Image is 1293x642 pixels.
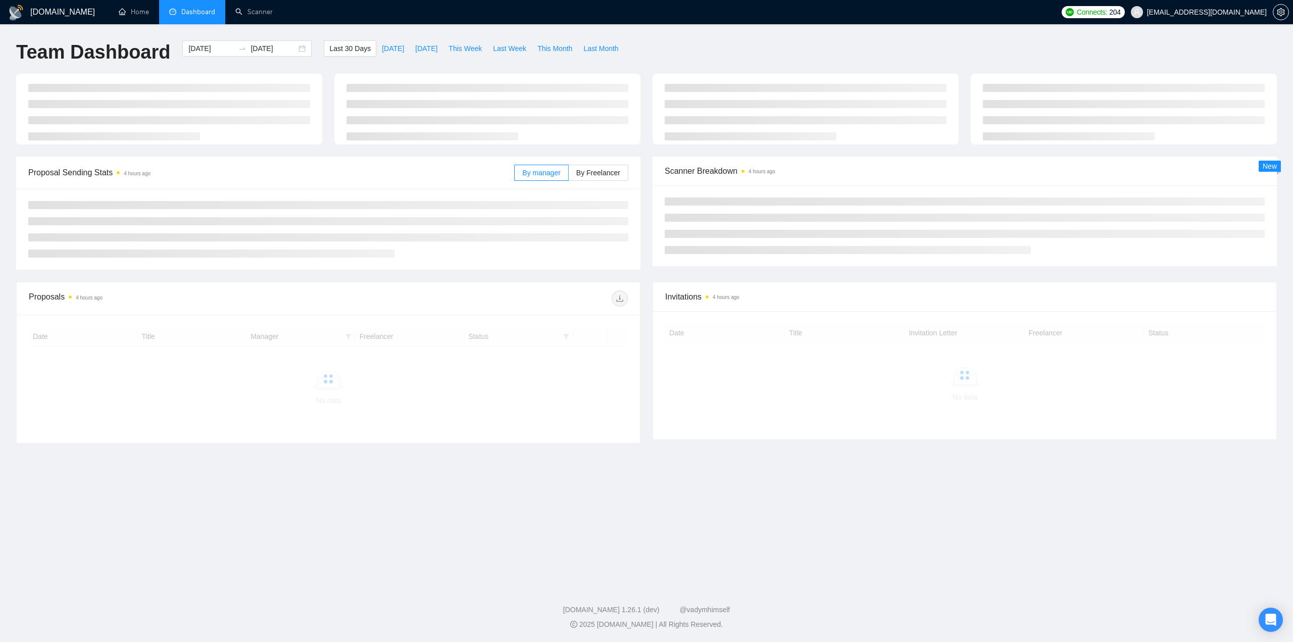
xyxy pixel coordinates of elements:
[583,43,618,54] span: Last Month
[188,43,234,54] input: Start date
[537,43,572,54] span: This Month
[493,43,526,54] span: Last Week
[8,619,1285,630] div: 2025 [DOMAIN_NAME] | All Rights Reserved.
[119,8,149,16] a: homeHome
[169,8,176,15] span: dashboard
[1077,7,1107,18] span: Connects:
[449,43,482,54] span: This Week
[532,40,578,57] button: This Month
[251,43,296,54] input: End date
[1263,162,1277,170] span: New
[1133,9,1140,16] span: user
[576,169,620,177] span: By Freelancer
[679,606,730,614] a: @vadymhimself
[578,40,624,57] button: Last Month
[563,606,660,614] a: [DOMAIN_NAME] 1.26.1 (dev)
[29,290,328,307] div: Proposals
[487,40,532,57] button: Last Week
[124,171,151,176] time: 4 hours ago
[329,43,371,54] span: Last 30 Days
[376,40,410,57] button: [DATE]
[382,43,404,54] span: [DATE]
[1273,4,1289,20] button: setting
[1259,608,1283,632] div: Open Intercom Messenger
[181,8,215,16] span: Dashboard
[749,169,775,174] time: 4 hours ago
[16,40,170,64] h1: Team Dashboard
[28,166,514,179] span: Proposal Sending Stats
[1273,8,1289,16] a: setting
[324,40,376,57] button: Last 30 Days
[570,621,577,628] span: copyright
[665,165,1265,177] span: Scanner Breakdown
[235,8,273,16] a: searchScanner
[522,169,560,177] span: By manager
[665,290,1264,303] span: Invitations
[713,294,739,300] time: 4 hours ago
[443,40,487,57] button: This Week
[238,44,246,53] span: swap-right
[410,40,443,57] button: [DATE]
[238,44,246,53] span: to
[1109,7,1120,18] span: 204
[1066,8,1074,16] img: upwork-logo.png
[415,43,437,54] span: [DATE]
[8,5,24,21] img: logo
[76,295,103,301] time: 4 hours ago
